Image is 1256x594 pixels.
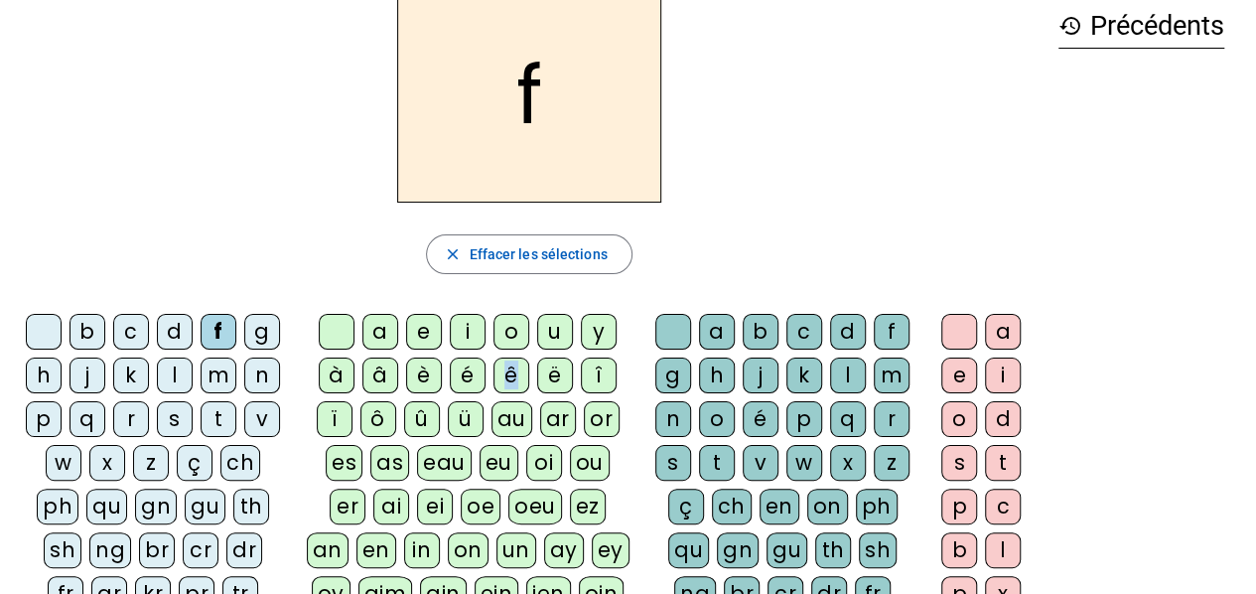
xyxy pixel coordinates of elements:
div: v [743,445,778,481]
div: ey [592,532,629,568]
div: c [786,314,822,350]
div: g [244,314,280,350]
div: t [699,445,735,481]
div: on [807,489,848,524]
div: ô [360,401,396,437]
div: é [450,358,486,393]
div: dr [226,532,262,568]
div: ü [448,401,484,437]
div: k [786,358,822,393]
div: in [404,532,440,568]
div: ch [712,489,752,524]
div: gn [717,532,759,568]
h3: Précédents [1058,4,1224,49]
div: ê [493,358,529,393]
div: î [581,358,617,393]
div: w [46,445,81,481]
span: Effacer les sélections [469,242,607,266]
div: q [830,401,866,437]
div: on [448,532,488,568]
div: e [406,314,442,350]
div: sh [44,532,81,568]
div: f [874,314,909,350]
div: th [233,489,269,524]
div: r [113,401,149,437]
div: b [70,314,105,350]
div: c [113,314,149,350]
div: eau [417,445,472,481]
div: o [941,401,977,437]
mat-icon: close [443,245,461,263]
div: es [326,445,362,481]
div: ph [856,489,898,524]
div: ë [537,358,573,393]
div: ar [540,401,576,437]
div: t [985,445,1021,481]
div: d [830,314,866,350]
div: t [201,401,236,437]
div: s [655,445,691,481]
div: é [743,401,778,437]
div: x [830,445,866,481]
div: j [743,358,778,393]
div: er [330,489,365,524]
div: en [356,532,396,568]
div: br [139,532,175,568]
div: p [26,401,62,437]
div: è [406,358,442,393]
div: p [786,401,822,437]
div: j [70,358,105,393]
div: â [362,358,398,393]
div: m [201,358,236,393]
div: s [941,445,977,481]
div: z [874,445,909,481]
div: cr [183,532,218,568]
div: ç [177,445,212,481]
div: s [157,401,193,437]
div: eu [480,445,518,481]
div: ai [373,489,409,524]
div: r [874,401,909,437]
div: ay [544,532,584,568]
div: en [760,489,799,524]
div: au [491,401,532,437]
div: m [874,358,909,393]
div: gu [185,489,225,524]
div: or [584,401,620,437]
div: ph [37,489,78,524]
div: f [201,314,236,350]
div: a [699,314,735,350]
div: a [985,314,1021,350]
div: ç [668,489,704,524]
div: w [786,445,822,481]
button: Effacer les sélections [426,234,631,274]
div: p [941,489,977,524]
div: l [157,358,193,393]
div: c [985,489,1021,524]
div: l [985,532,1021,568]
div: z [133,445,169,481]
div: b [941,532,977,568]
div: l [830,358,866,393]
div: à [319,358,354,393]
div: as [370,445,409,481]
div: k [113,358,149,393]
div: oi [526,445,562,481]
div: h [26,358,62,393]
mat-icon: history [1058,14,1082,38]
div: g [655,358,691,393]
div: gu [767,532,807,568]
div: an [307,532,349,568]
div: x [89,445,125,481]
div: d [985,401,1021,437]
div: ï [317,401,352,437]
div: n [244,358,280,393]
div: sh [859,532,897,568]
div: i [450,314,486,350]
div: un [496,532,536,568]
div: o [493,314,529,350]
div: oe [461,489,500,524]
div: ou [570,445,610,481]
div: qu [668,532,709,568]
div: u [537,314,573,350]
